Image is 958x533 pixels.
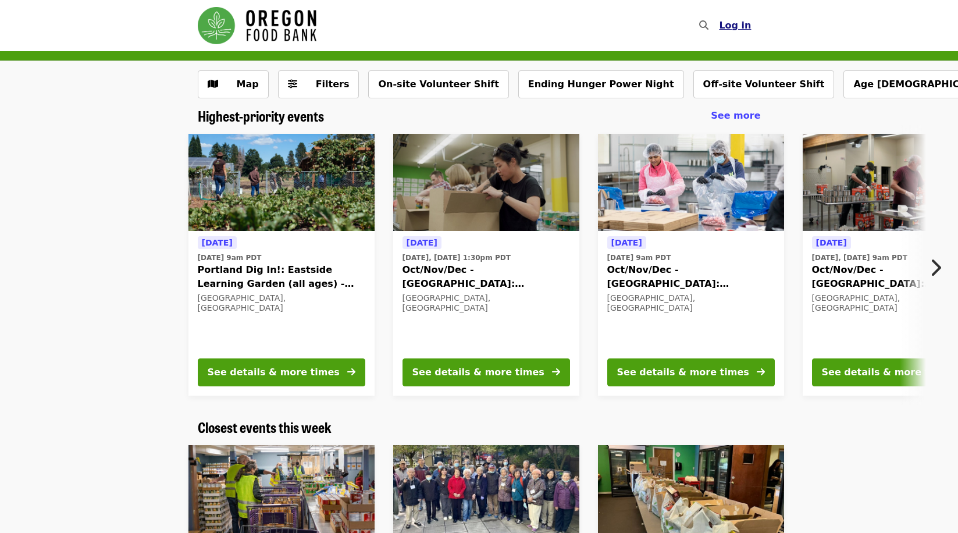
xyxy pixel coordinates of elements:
i: arrow-right icon [757,367,765,378]
img: Portland Dig In!: Eastside Learning Garden (all ages) - Aug/Sept/Oct organized by Oregon Food Bank [188,134,375,232]
i: chevron-right icon [929,257,941,279]
i: search icon [699,20,708,31]
a: See details for "Portland Dig In!: Eastside Learning Garden (all ages) - Aug/Sept/Oct" [188,134,375,396]
div: Closest events this week [188,419,770,436]
time: [DATE], [DATE] 9am PDT [812,253,907,263]
span: Oct/Nov/Dec - [GEOGRAPHIC_DATA]: Repack/Sort (age [DEMOGRAPHIC_DATA]+) [607,263,775,291]
div: [GEOGRAPHIC_DATA], [GEOGRAPHIC_DATA] [607,293,775,313]
i: sliders-h icon [288,79,297,90]
div: See details & more times [208,365,340,379]
div: Highest-priority events [188,108,770,125]
span: [DATE] [202,238,233,247]
span: Portland Dig In!: Eastside Learning Garden (all ages) - Aug/Sept/Oct [198,263,365,291]
span: Oct/Nov/Dec - [GEOGRAPHIC_DATA]: Repack/Sort (age [DEMOGRAPHIC_DATA]+) [403,263,570,291]
button: See details & more times [607,358,775,386]
div: See details & more times [617,365,749,379]
span: Log in [719,20,751,31]
div: See details & more times [412,365,544,379]
i: arrow-right icon [347,367,355,378]
input: Search [715,12,725,40]
a: See details for "Oct/Nov/Dec - Beaverton: Repack/Sort (age 10+)" [598,134,784,396]
span: Closest events this week [198,417,332,437]
button: Show map view [198,70,269,98]
img: Oct/Nov/Dec - Portland: Repack/Sort (age 8+) organized by Oregon Food Bank [393,134,579,232]
button: Next item [920,251,958,284]
span: Highest-priority events [198,105,324,126]
i: arrow-right icon [552,367,560,378]
span: Map [237,79,259,90]
button: Ending Hunger Power Night [518,70,684,98]
a: Closest events this week [198,419,332,436]
span: [DATE] [816,238,847,247]
time: [DATE], [DATE] 1:30pm PDT [403,253,511,263]
span: Filters [316,79,350,90]
img: Oct/Nov/Dec - Beaverton: Repack/Sort (age 10+) organized by Oregon Food Bank [598,134,784,232]
button: Off-site Volunteer Shift [693,70,835,98]
button: See details & more times [403,358,570,386]
span: [DATE] [407,238,437,247]
button: See details & more times [198,358,365,386]
time: [DATE] 9am PDT [198,253,262,263]
span: [DATE] [611,238,642,247]
span: See more [711,110,760,121]
i: map icon [208,79,218,90]
div: See details & more times [822,365,954,379]
div: [GEOGRAPHIC_DATA], [GEOGRAPHIC_DATA] [198,293,365,313]
time: [DATE] 9am PDT [607,253,671,263]
img: Oregon Food Bank - Home [198,7,316,44]
div: [GEOGRAPHIC_DATA], [GEOGRAPHIC_DATA] [403,293,570,313]
button: Filters (0 selected) [278,70,359,98]
button: On-site Volunteer Shift [368,70,508,98]
a: Highest-priority events [198,108,324,125]
button: Log in [710,14,760,37]
a: See details for "Oct/Nov/Dec - Portland: Repack/Sort (age 8+)" [393,134,579,396]
a: See more [711,109,760,123]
